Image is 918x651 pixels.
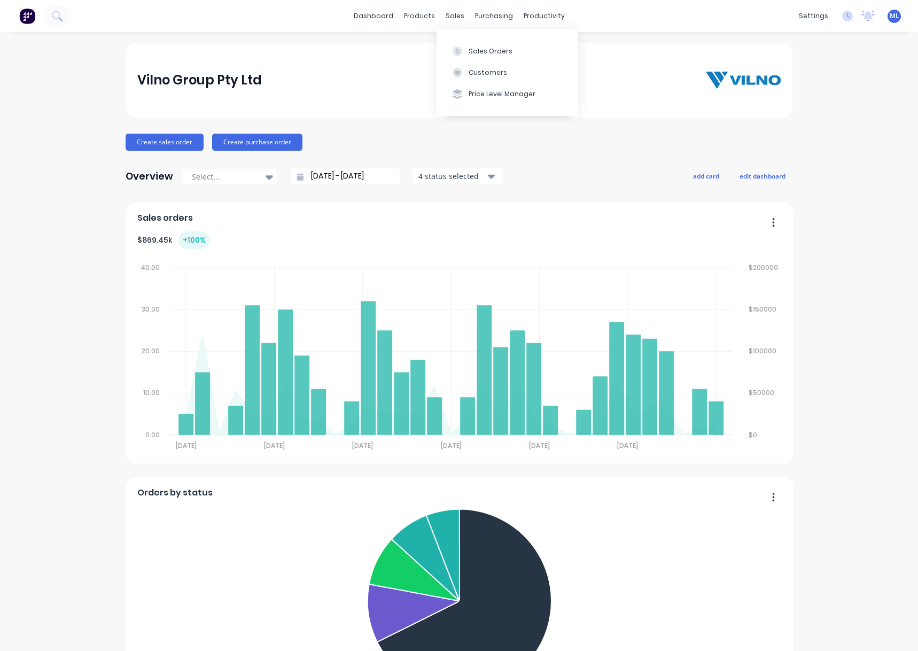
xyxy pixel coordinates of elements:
button: Price Level Manager [437,83,578,105]
button: add card [686,169,726,183]
tspan: 10.00 [143,389,159,398]
div: productivity [518,8,570,24]
span: Orders by status [137,486,213,499]
tspan: $50000 [749,389,775,398]
div: settings [793,8,834,24]
tspan: $150000 [749,305,777,314]
button: Customers [437,62,578,83]
img: Factory [19,8,35,24]
div: Customers [469,68,507,77]
div: purchasing [470,8,518,24]
tspan: [DATE] [441,441,462,450]
tspan: $0 [749,430,758,439]
div: products [399,8,440,24]
div: 4 status selected [418,170,486,182]
tspan: [DATE] [352,441,373,450]
tspan: [DATE] [530,441,550,450]
div: Vilno Group Pty Ltd [137,69,262,91]
div: Overview [126,166,173,187]
tspan: $100000 [749,346,777,355]
span: Sales orders [137,212,193,224]
div: + 100 % [178,231,210,249]
button: Sales Orders [437,40,578,61]
tspan: 0.00 [145,430,159,439]
div: $ 869.45k [137,231,210,249]
button: Create purchase order [212,134,302,151]
button: Create sales order [126,134,204,151]
span: ML [890,11,899,21]
tspan: 30.00 [141,305,159,314]
tspan: $200000 [749,263,779,272]
div: Sales Orders [469,46,512,56]
button: edit dashboard [733,169,792,183]
a: dashboard [348,8,399,24]
div: sales [440,8,470,24]
tspan: [DATE] [264,441,285,450]
tspan: 20.00 [141,346,159,355]
tspan: [DATE] [618,441,639,450]
tspan: 40.00 [140,263,159,272]
div: Price Level Manager [469,89,535,99]
button: 4 status selected [413,168,503,184]
tspan: [DATE] [175,441,196,450]
img: Vilno Group Pty Ltd [706,72,781,89]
